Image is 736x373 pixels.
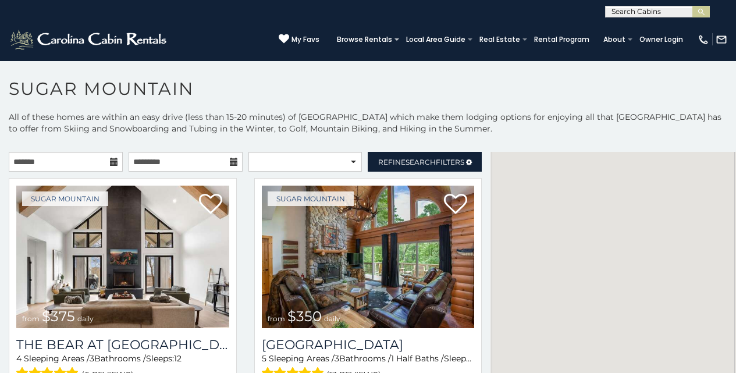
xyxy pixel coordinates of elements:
[406,158,436,166] span: Search
[77,314,94,323] span: daily
[716,34,727,45] img: mail-regular-white.png
[22,314,40,323] span: from
[291,34,319,45] span: My Favs
[174,353,182,364] span: 12
[16,353,22,364] span: 4
[598,31,631,48] a: About
[262,353,266,364] span: 5
[378,158,464,166] span: Refine Filters
[16,337,229,353] h3: The Bear At Sugar Mountain
[368,152,482,172] a: RefineSearchFilters
[444,193,467,217] a: Add to favorites
[331,31,398,48] a: Browse Rentals
[42,308,75,325] span: $375
[16,186,229,328] img: The Bear At Sugar Mountain
[324,314,340,323] span: daily
[199,193,222,217] a: Add to favorites
[335,353,339,364] span: 3
[472,353,479,364] span: 12
[287,308,322,325] span: $350
[22,191,108,206] a: Sugar Mountain
[16,186,229,328] a: The Bear At Sugar Mountain from $375 daily
[528,31,595,48] a: Rental Program
[279,34,319,45] a: My Favs
[400,31,471,48] a: Local Area Guide
[9,28,170,51] img: White-1-2.png
[16,337,229,353] a: The Bear At [GEOGRAPHIC_DATA]
[262,186,475,328] img: Grouse Moor Lodge
[391,353,444,364] span: 1 Half Baths /
[90,353,94,364] span: 3
[474,31,526,48] a: Real Estate
[268,191,354,206] a: Sugar Mountain
[262,186,475,328] a: Grouse Moor Lodge from $350 daily
[634,31,689,48] a: Owner Login
[698,34,709,45] img: phone-regular-white.png
[262,337,475,353] h3: Grouse Moor Lodge
[268,314,285,323] span: from
[262,337,475,353] a: [GEOGRAPHIC_DATA]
